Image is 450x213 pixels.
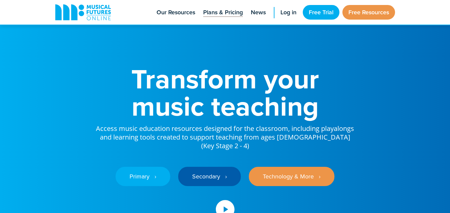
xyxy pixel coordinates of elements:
[342,5,395,20] a: Free Resources
[157,8,195,17] span: Our Resources
[249,167,334,186] a: Technology & More ‎‏‏‎ ‎ ›
[178,167,241,186] a: Secondary ‎‏‏‎ ‎ ›
[203,8,243,17] span: Plans & Pricing
[116,167,170,186] a: Primary ‎‏‏‎ ‎ ›
[303,5,339,20] a: Free Trial
[251,8,266,17] span: News
[280,8,296,17] span: Log in
[95,120,355,150] p: Access music education resources designed for the classroom, including playalongs and learning to...
[95,65,355,120] h1: Transform your music teaching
